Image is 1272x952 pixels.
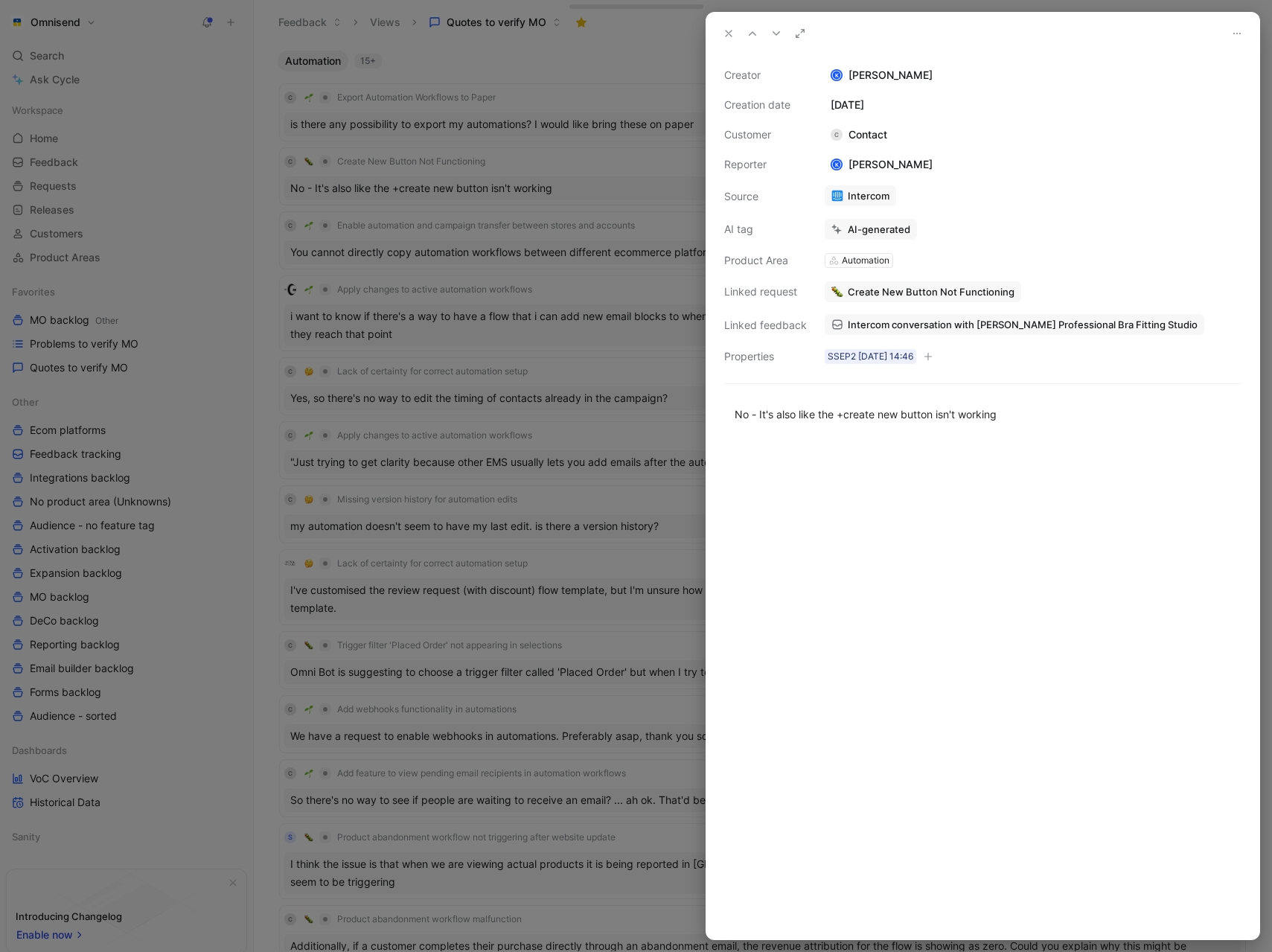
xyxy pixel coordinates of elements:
[724,348,807,365] div: Properties
[831,286,843,298] img: 🐛
[724,156,807,173] div: Reporter
[825,96,1241,114] div: [DATE]
[842,253,889,268] div: Automation
[832,160,842,170] div: K
[724,220,807,238] div: AI tag
[724,66,807,84] div: Creator
[825,126,893,144] div: Contact
[825,219,917,240] button: AI-generated
[724,283,807,301] div: Linked request
[724,316,807,334] div: Linked feedback
[831,129,843,141] div: C
[825,156,939,173] div: [PERSON_NAME]
[724,126,807,144] div: Customer
[825,281,1021,302] button: 🐛Create New Button Not Functioning
[828,349,913,364] div: SSEP2 [DATE] 14:46
[825,185,896,206] a: Intercom
[825,314,1204,335] a: Intercom conversation with [PERSON_NAME] Professional Bra Fitting Studio
[848,223,910,236] div: AI-generated
[735,406,1231,422] div: No - It's also like the +create new button isn't working
[832,71,842,80] div: K
[825,66,1241,84] div: [PERSON_NAME]
[848,285,1014,298] span: Create New Button Not Functioning
[848,318,1198,331] span: Intercom conversation with [PERSON_NAME] Professional Bra Fitting Studio
[724,188,807,205] div: Source
[724,96,807,114] div: Creation date
[724,252,807,269] div: Product Area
